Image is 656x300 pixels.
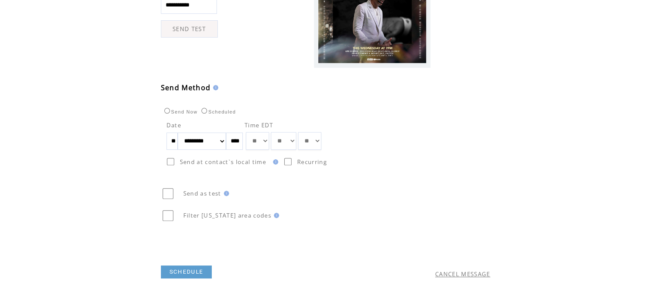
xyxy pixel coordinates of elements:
input: Send Now [164,108,170,114]
a: CANCEL MESSAGE [435,270,490,278]
span: Send Method [161,83,211,92]
img: help.gif [221,191,229,196]
span: Date [166,121,181,129]
label: Scheduled [199,109,236,114]
img: help.gif [271,213,279,218]
a: SEND TEST [161,20,218,38]
input: Scheduled [201,108,207,114]
span: Time EDT [245,121,273,129]
label: Send Now [162,109,198,114]
span: Send as test [183,189,221,197]
img: help.gif [270,159,278,164]
span: Recurring [297,158,327,166]
span: Filter [US_STATE] area codes [183,212,271,219]
a: SCHEDULE [161,265,212,278]
span: Send at contact`s local time [180,158,266,166]
img: help.gif [210,85,218,90]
